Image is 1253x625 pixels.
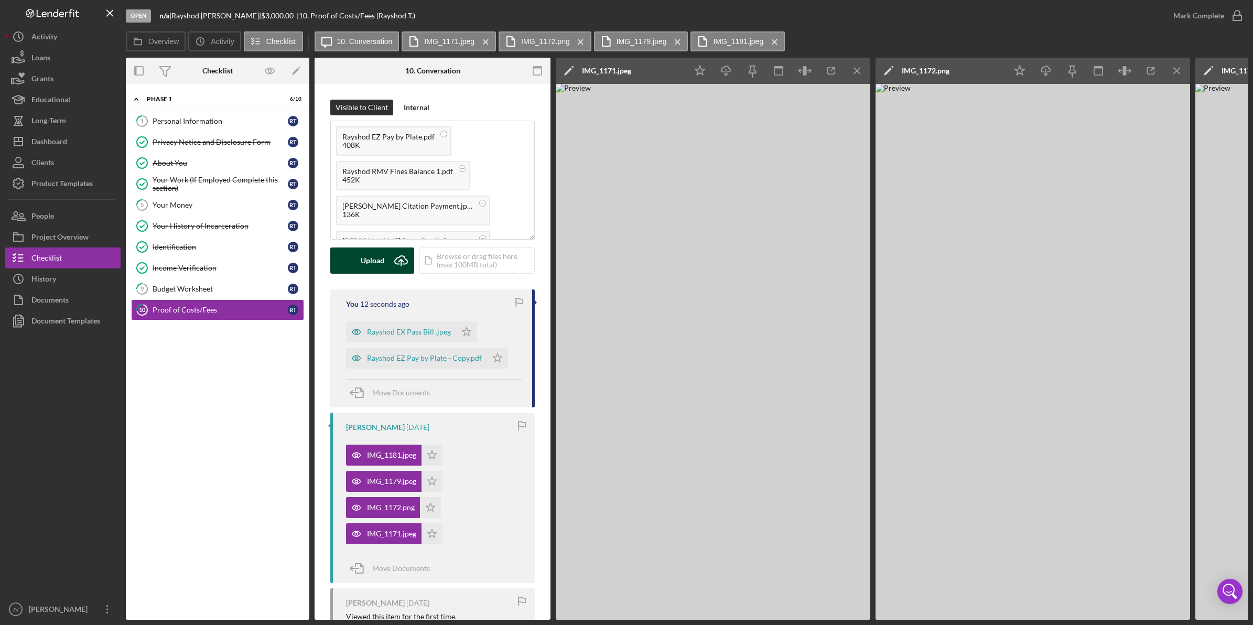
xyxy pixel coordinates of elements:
div: 136K [342,210,473,219]
a: Income VerificationRT [131,257,304,278]
button: IMG_1171.jpeg [346,523,442,544]
div: [PERSON_NAME] Penn Credit Payment Portal - Multi Language 2.pdf [342,237,473,245]
div: R T [288,200,298,210]
label: IMG_1171.jpeg [424,37,474,46]
div: Mark Complete [1173,5,1224,26]
button: Rayshod EX Pass Bill .jpeg [346,321,477,342]
div: Long-Term [31,110,66,134]
div: | [159,12,171,20]
div: Open Intercom Messenger [1217,579,1243,604]
button: Checklist [244,31,303,51]
button: Activity [5,26,121,47]
div: Checklist [31,247,62,271]
button: Educational [5,89,121,110]
a: Dashboard [5,131,121,152]
tspan: 10 [139,306,146,313]
div: [PERSON_NAME] Citation Payment.jpeg [342,202,473,210]
label: IMG_1179.jpeg [617,37,667,46]
tspan: 9 [141,285,144,292]
tspan: 1 [141,117,144,124]
button: Overview [126,31,186,51]
div: Phase 1 [147,96,275,102]
div: IMG_1172.png [902,67,949,75]
button: Visible to Client [330,100,393,115]
div: Your History of Incarceration [153,222,288,230]
div: Open [126,9,151,23]
button: Clients [5,152,121,173]
button: IMG_1181.jpeg [690,31,785,51]
div: History [31,268,56,292]
div: Product Templates [31,173,93,197]
button: Product Templates [5,173,121,194]
div: R T [288,221,298,231]
div: Grants [31,68,53,92]
span: Move Documents [372,564,430,573]
button: Documents [5,289,121,310]
time: 2025-08-01 13:06 [406,423,429,432]
button: IMG_1172.png [346,497,441,518]
div: Rayshod EZ Pay by Plate - Copy.pdf [367,354,482,362]
div: Loans [31,47,50,71]
button: IMG_1172.png [499,31,591,51]
div: Visible to Client [336,100,388,115]
div: Internal [404,100,429,115]
div: Rayshod EZ Pay by Plate.pdf [342,133,435,141]
button: People [5,206,121,227]
span: Move Documents [372,388,430,397]
a: Grants [5,68,121,89]
div: 408K [342,141,435,149]
div: Dashboard [31,131,67,155]
button: Internal [398,100,435,115]
div: Upload [361,247,384,274]
div: [PERSON_NAME] [346,599,405,607]
button: Document Templates [5,310,121,331]
div: Activity [31,26,57,50]
div: Rayshod [PERSON_NAME] | [171,12,261,20]
button: IMG_1181.jpeg [346,445,442,466]
button: Mark Complete [1163,5,1248,26]
div: Proof of Costs/Fees [153,306,288,314]
button: JV[PERSON_NAME] [5,599,121,620]
text: JV [13,607,19,612]
a: 9Budget WorksheetRT [131,278,304,299]
button: Loans [5,47,121,68]
time: 2025-07-31 10:08 [406,599,429,607]
div: Project Overview [31,227,89,250]
div: About You [153,159,288,167]
b: n/a [159,11,169,20]
a: Your Work (If Employed Complete this section)RT [131,174,304,195]
div: People [31,206,54,229]
div: Educational [31,89,70,113]
label: IMG_1172.png [521,37,570,46]
button: History [5,268,121,289]
a: Your History of IncarcerationRT [131,215,304,236]
div: $3,000.00 [261,12,297,20]
div: [PERSON_NAME] [346,423,405,432]
button: Rayshod EZ Pay by Plate - Copy.pdf [346,348,508,369]
time: 2025-08-19 20:04 [360,300,409,308]
div: Rayshod EX Pass Bill .jpeg [367,328,451,336]
div: Rayshod RMV Fines Balance 1.pdf [342,167,453,176]
div: Privacy Notice and Disclosure Form [153,138,288,146]
button: 10. Conversation [315,31,399,51]
div: [PERSON_NAME] [26,599,94,622]
div: Income Verification [153,264,288,272]
label: Overview [148,37,179,46]
div: 452K [342,176,453,184]
button: Upload [330,247,414,274]
div: IMG_1171.jpeg [582,67,631,75]
div: 10. Conversation [405,67,460,75]
div: R T [288,263,298,273]
div: R T [288,137,298,147]
button: IMG_1171.jpeg [402,31,496,51]
div: IMG_1181.jpeg [367,451,416,459]
div: Personal Information [153,117,288,125]
button: Project Overview [5,227,121,247]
